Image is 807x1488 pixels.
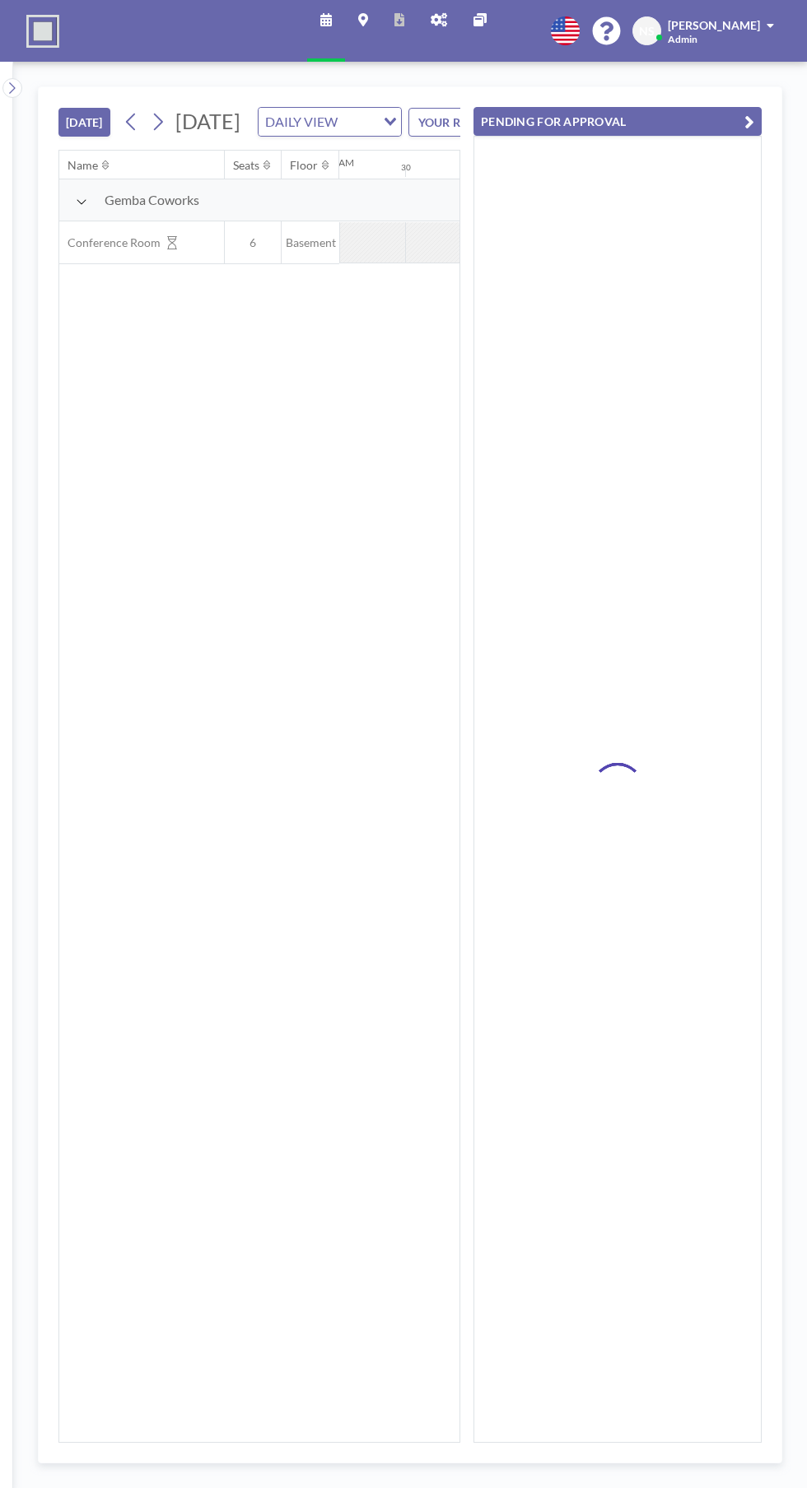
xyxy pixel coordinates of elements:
span: Basement [282,235,339,250]
button: YOUR RESERVATIONS [408,108,573,137]
span: [PERSON_NAME] [668,18,760,32]
div: Seats [233,158,259,173]
span: NS [639,24,655,39]
button: [DATE] [58,108,110,137]
div: Floor [290,158,318,173]
img: organization-logo [26,15,59,48]
span: Gemba Coworks [105,192,199,208]
span: DAILY VIEW [262,111,341,133]
div: 30 [401,162,411,173]
div: Search for option [259,108,401,136]
div: 1AM [459,156,480,169]
input: Search for option [343,111,374,133]
div: 12AM [327,156,354,169]
span: 6 [225,235,281,250]
span: Conference Room [59,235,161,250]
button: PENDING FOR APPROVAL [473,107,762,136]
div: Name [68,158,98,173]
span: [DATE] [175,109,240,133]
span: Admin [668,33,697,45]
